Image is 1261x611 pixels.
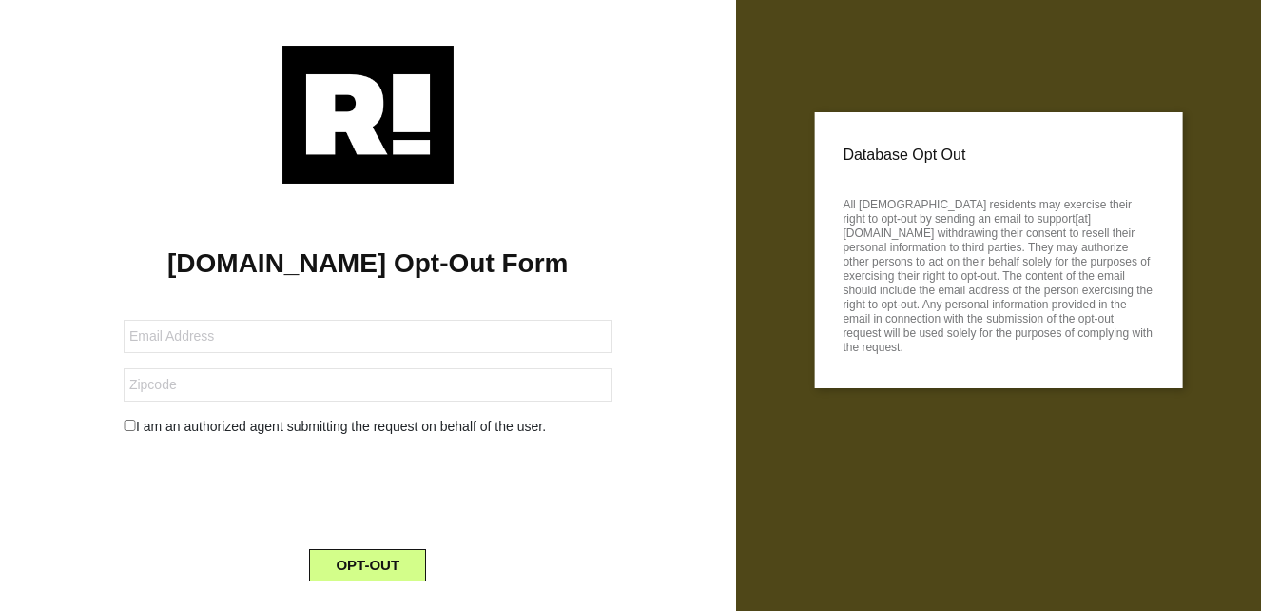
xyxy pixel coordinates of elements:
button: OPT-OUT [309,549,426,581]
img: Retention.com [282,46,454,184]
h1: [DOMAIN_NAME] Opt-Out Form [29,247,708,280]
p: All [DEMOGRAPHIC_DATA] residents may exercise their right to opt-out by sending an email to suppo... [843,192,1154,355]
input: Email Address [124,320,612,353]
p: Database Opt Out [843,141,1154,169]
input: Zipcode [124,368,612,402]
div: I am an authorized agent submitting the request on behalf of the user. [109,417,627,437]
iframe: reCAPTCHA [223,452,513,526]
